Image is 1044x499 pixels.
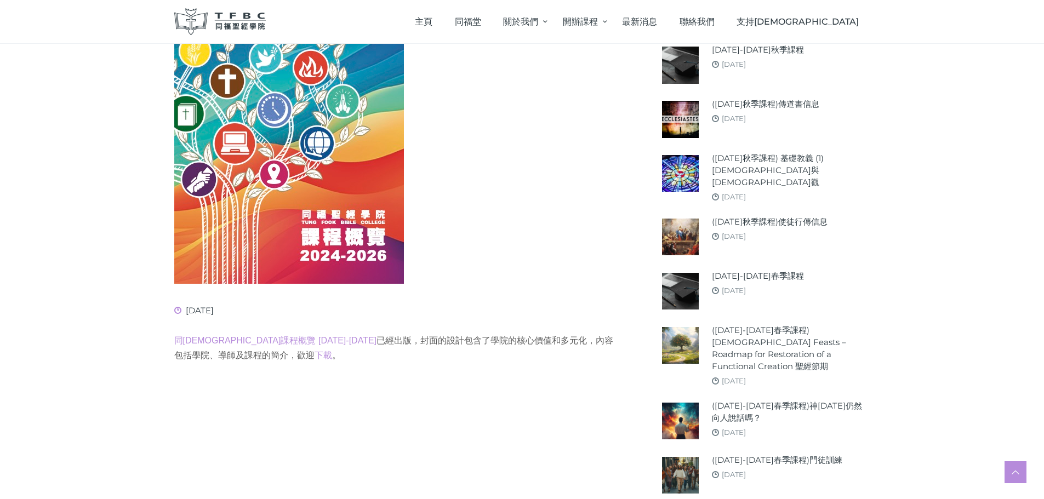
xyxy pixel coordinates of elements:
span: 支持[DEMOGRAPHIC_DATA] [737,16,859,27]
p: 已經出版，封面的設計包含了學院的核心價值和多元化，內容包括學院、導師及課程的簡介，歡迎 。 [174,333,618,363]
a: 關於我們 [492,5,551,38]
a: ([DATE]-[DATE]春季課程) [DEMOGRAPHIC_DATA] Feasts – Roadmap for Restoration of a Functional Creation ... [712,324,870,372]
a: Scroll to top [1005,461,1026,483]
span: 最新消息 [622,16,657,27]
img: 2024-25年春季課程 [662,273,699,309]
a: 同[DEMOGRAPHIC_DATA]課程概覽 [DATE]-[DATE] [174,336,377,345]
a: [DATE] [722,376,746,385]
a: [DATE] [722,192,746,201]
a: 聯絡我們 [668,5,726,38]
a: ([DATE]秋季課程)傳道書信息 [712,98,819,110]
img: 2025-26年秋季課程 [662,47,699,83]
a: ([DATE]秋季課程) 基礎教義 (1) [DEMOGRAPHIC_DATA]與[DEMOGRAPHIC_DATA]觀 [712,152,870,188]
img: (2024-25年春季課程)門徒訓練 [662,457,699,494]
span: 關於我們 [503,16,538,27]
a: 開辦課程 [551,5,611,38]
span: 開辦課程 [563,16,598,27]
a: [DATE] [722,470,746,479]
a: ([DATE]-[DATE]春季課程)神[DATE]仍然向人說話嗎？ [712,400,870,424]
span: [DATE] [174,305,214,316]
a: [DATE]-[DATE]秋季課程 [712,44,804,56]
img: 同福聖經學院 TFBC [174,8,266,35]
span: 聯絡我們 [680,16,715,27]
a: [DATE] [722,428,746,437]
img: (2025年秋季課程) 基礎教義 (1) 聖靈觀與教會觀 [662,155,699,192]
a: ([DATE]-[DATE]春季課程)門徒訓練 [712,454,842,466]
a: 同福堂 [443,5,492,38]
span: 同福堂 [455,16,481,27]
a: 下載 [315,351,332,360]
a: 最新消息 [611,5,669,38]
a: 主頁 [404,5,444,38]
a: [DATE] [722,60,746,68]
a: [DATE]-[DATE]春季課程 [712,270,804,282]
img: (2025年秋季課程)使徒行傳信息 [662,219,699,255]
a: 支持[DEMOGRAPHIC_DATA] [726,5,870,38]
a: [DATE] [722,286,746,295]
span: 主頁 [415,16,432,27]
img: (2025年秋季課程)傳道書信息 [662,101,699,137]
img: (2024-25年春季課程)神今天仍然向人說話嗎？ [662,403,699,439]
a: [DATE] [722,232,746,240]
img: (2024-25年春季課程) Biblical Feasts – Roadmap for Restoration of a Functional Creation 聖經節期 [662,327,699,364]
a: [DATE] [722,114,746,123]
a: ([DATE]秋季課程)使徒行傳信息 [712,216,828,228]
